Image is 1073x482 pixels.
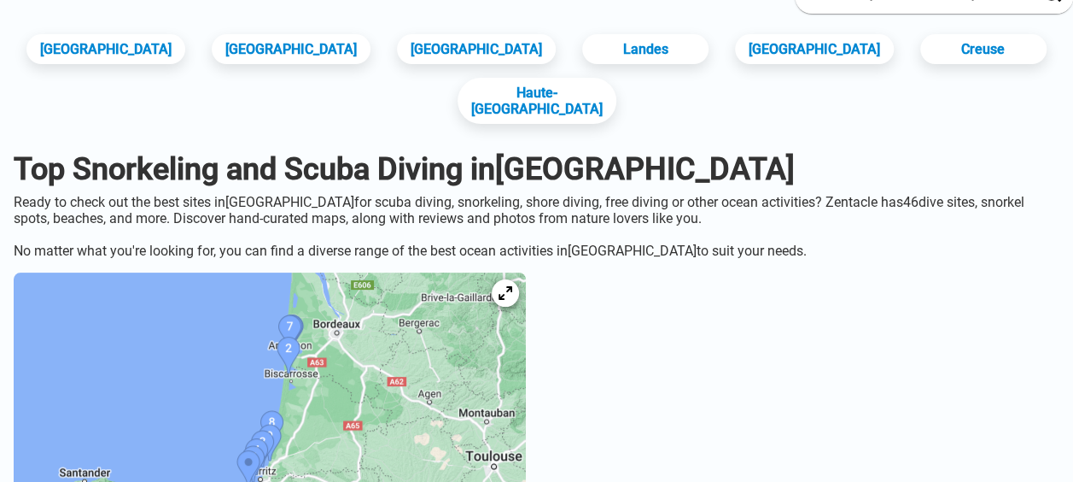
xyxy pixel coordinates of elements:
a: Landes [582,34,709,64]
a: [GEOGRAPHIC_DATA] [212,34,370,64]
a: [GEOGRAPHIC_DATA] [26,34,185,64]
h1: Top Snorkeling and Scuba Diving in [GEOGRAPHIC_DATA] [14,151,1059,187]
a: Creuse [920,34,1047,64]
a: Haute-[GEOGRAPHIC_DATA] [458,78,616,124]
a: [GEOGRAPHIC_DATA] [735,34,894,64]
a: [GEOGRAPHIC_DATA] [397,34,556,64]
